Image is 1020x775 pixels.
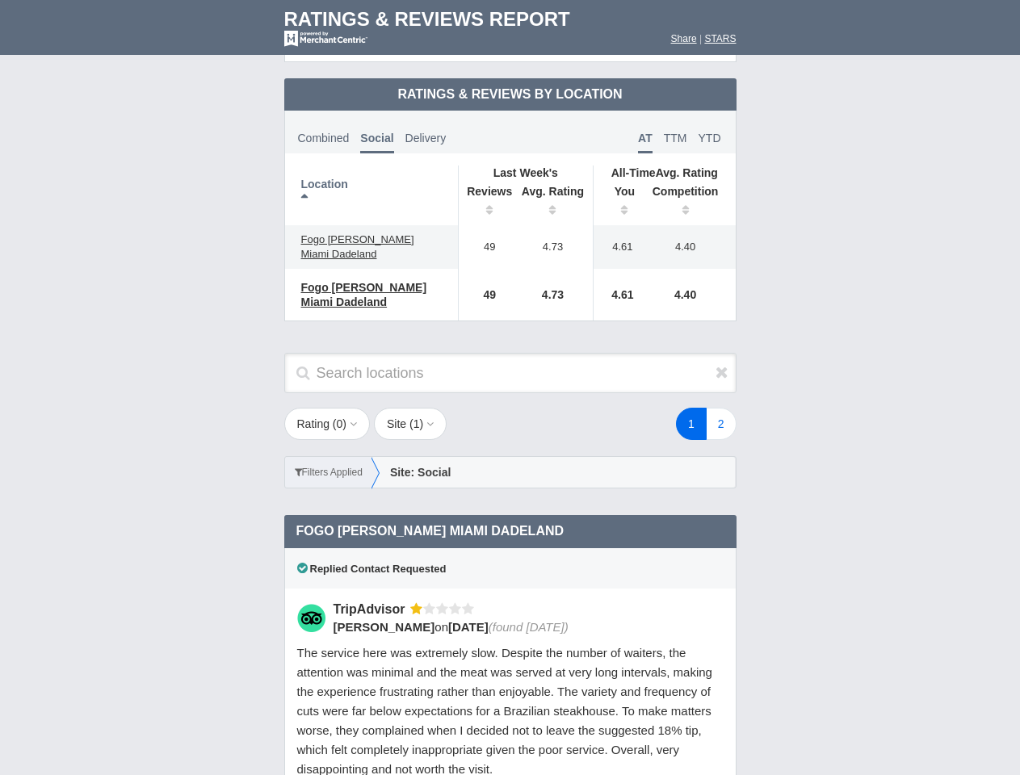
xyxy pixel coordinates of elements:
td: 4.73 [513,225,594,269]
td: 49 [458,225,513,269]
div: TripAdvisor [334,601,411,618]
span: TTM [664,132,687,145]
span: (found [DATE]) [489,620,569,634]
span: AT [638,132,653,153]
td: 4.61 [594,269,644,320]
button: Site (1) [374,408,447,440]
span: 0 [337,417,343,430]
img: TripAdvisor [297,604,325,632]
div: on [334,618,713,635]
td: 4.73 [513,269,594,320]
span: All-Time [611,166,656,179]
th: Avg. Rating: activate to sort column ascending [513,180,594,225]
span: [DATE] [448,620,489,634]
img: mc-powered-by-logo-white-103.png [284,31,367,47]
a: Fogo [PERSON_NAME] Miami Dadeland [293,230,450,264]
a: 2 [706,408,737,440]
td: 49 [458,269,513,320]
th: Reviews: activate to sort column ascending [458,180,513,225]
span: | [699,33,702,44]
td: 4.61 [594,225,644,269]
span: Replied Contact Requested [297,563,447,575]
a: Share [671,33,697,44]
span: Delivery [405,132,447,145]
span: [PERSON_NAME] [334,620,435,634]
th: Location: activate to sort column descending [285,165,459,225]
th: Last Week's [458,165,593,180]
span: 1 [413,417,420,430]
th: Avg. Rating [594,165,736,180]
span: Social [360,132,393,153]
td: 4.40 [644,269,736,320]
a: STARS [704,33,736,44]
th: You: activate to sort column ascending [594,180,644,225]
span: Fogo [PERSON_NAME] Miami Dadeland [301,281,427,308]
td: 4.40 [644,225,736,269]
span: Combined [298,132,350,145]
span: Fogo [PERSON_NAME] Miami Dadeland [301,233,414,260]
button: Rating (0) [284,408,371,440]
div: Filters Applied [285,457,372,488]
td: Ratings & Reviews by Location [284,78,737,111]
div: Site: Social [371,457,735,488]
a: Fogo [PERSON_NAME] Miami Dadeland [293,278,450,312]
th: Competition: activate to sort column ascending [644,180,736,225]
a: 1 [676,408,707,440]
span: YTD [699,132,721,145]
span: Fogo [PERSON_NAME] Miami Dadeland [296,524,565,538]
